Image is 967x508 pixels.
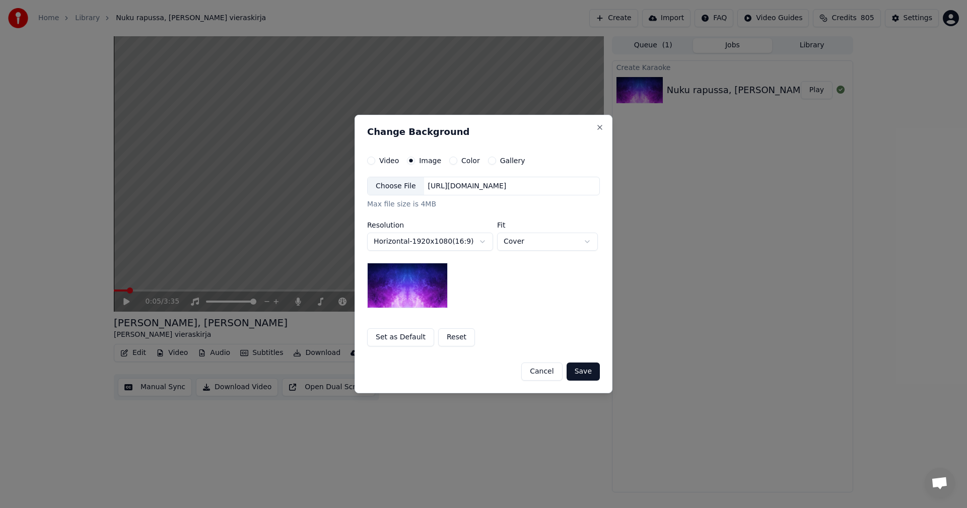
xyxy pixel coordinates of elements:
label: Gallery [500,157,525,164]
label: Image [419,157,441,164]
label: Resolution [367,222,493,229]
div: Choose File [368,177,424,195]
button: Set as Default [367,328,434,346]
label: Video [379,157,399,164]
h2: Change Background [367,127,600,136]
div: [URL][DOMAIN_NAME] [424,181,511,191]
label: Color [461,157,480,164]
button: Reset [438,328,475,346]
button: Cancel [521,362,562,381]
label: Fit [497,222,598,229]
button: Save [567,362,600,381]
div: Max file size is 4MB [367,200,600,210]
